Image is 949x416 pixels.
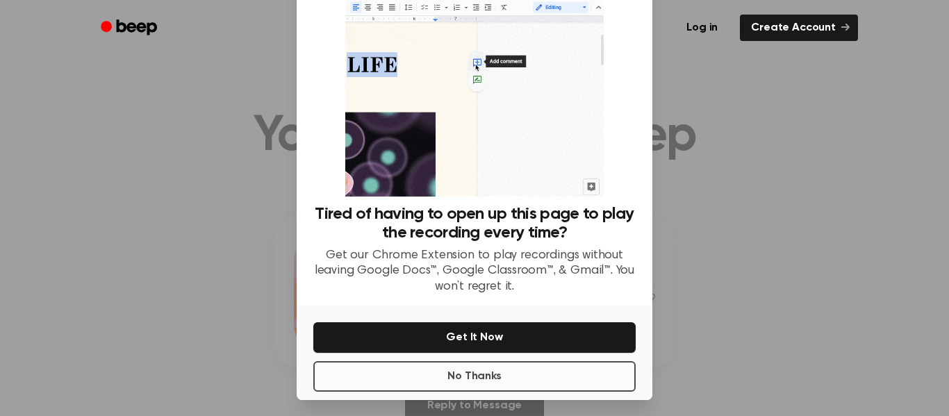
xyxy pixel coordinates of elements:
[740,15,858,41] a: Create Account
[313,322,636,353] button: Get It Now
[91,15,170,42] a: Beep
[672,12,732,44] a: Log in
[313,361,636,392] button: No Thanks
[313,248,636,295] p: Get our Chrome Extension to play recordings without leaving Google Docs™, Google Classroom™, & Gm...
[313,205,636,242] h3: Tired of having to open up this page to play the recording every time?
